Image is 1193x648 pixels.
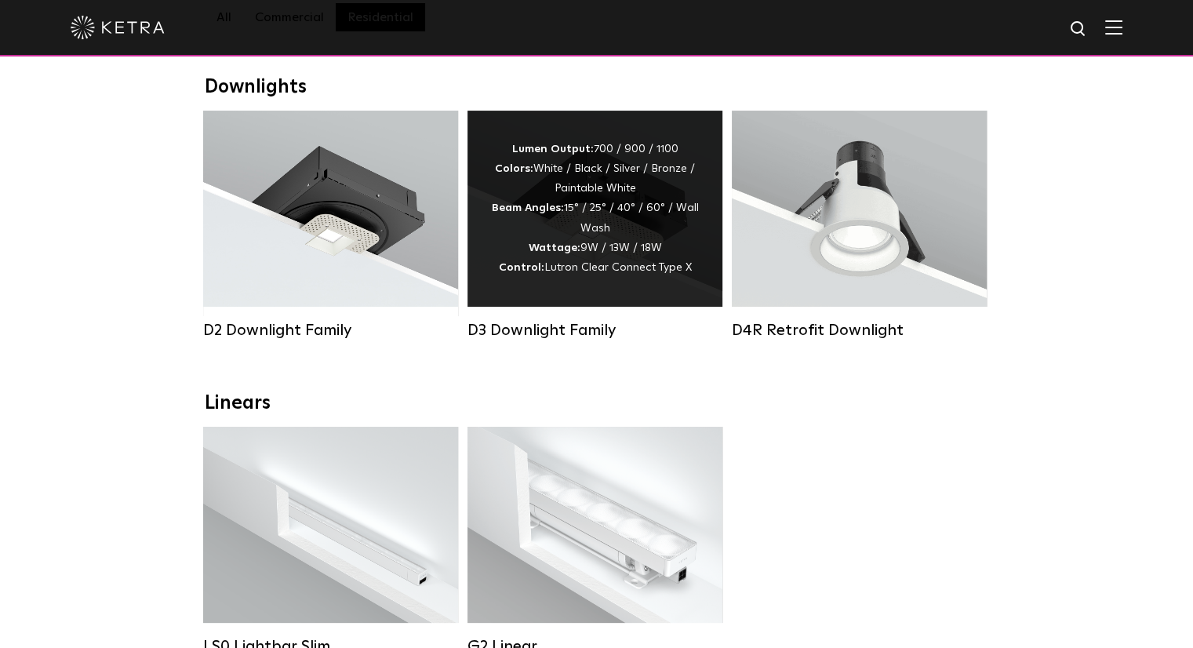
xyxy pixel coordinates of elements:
[203,111,458,340] a: D2 Downlight Family Lumen Output:1200Colors:White / Black / Gloss Black / Silver / Bronze / Silve...
[203,321,458,340] div: D2 Downlight Family
[732,321,987,340] div: D4R Retrofit Downlight
[732,111,987,340] a: D4R Retrofit Downlight Lumen Output:800Colors:White / BlackBeam Angles:15° / 25° / 40° / 60°Watta...
[467,111,722,340] a: D3 Downlight Family Lumen Output:700 / 900 / 1100Colors:White / Black / Silver / Bronze / Paintab...
[544,262,692,273] span: Lutron Clear Connect Type X
[491,140,699,278] div: 700 / 900 / 1100 White / Black / Silver / Bronze / Paintable White 15° / 25° / 40° / 60° / Wall W...
[495,163,533,174] strong: Colors:
[205,76,989,99] div: Downlights
[512,144,594,155] strong: Lumen Output:
[1069,20,1089,39] img: search icon
[71,16,165,39] img: ketra-logo-2019-white
[1105,20,1122,35] img: Hamburger%20Nav.svg
[467,321,722,340] div: D3 Downlight Family
[492,202,564,213] strong: Beam Angles:
[529,242,580,253] strong: Wattage:
[499,262,544,273] strong: Control:
[205,392,989,415] div: Linears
